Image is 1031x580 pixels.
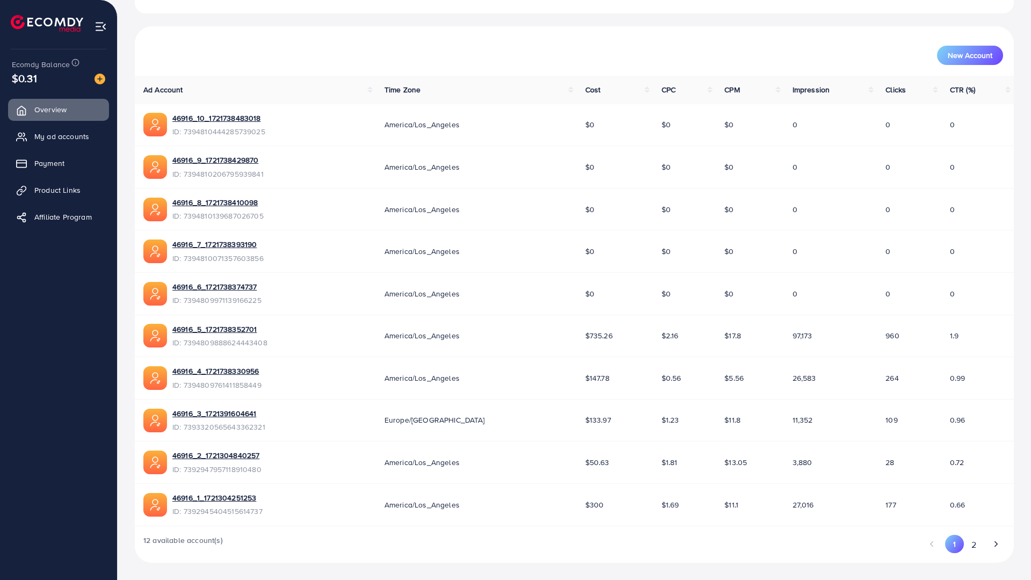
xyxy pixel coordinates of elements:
a: 46916_5_1721738352701 [172,324,257,335]
span: America/Los_Angeles [384,373,460,383]
span: $0 [724,162,734,172]
span: 0.72 [950,457,964,468]
span: $147.78 [585,373,609,383]
span: America/Los_Angeles [384,457,460,468]
span: 27,016 [793,499,814,510]
span: Time Zone [384,84,420,95]
span: America/Los_Angeles [384,330,460,341]
span: America/Los_Angeles [384,162,460,172]
iframe: Chat [985,532,1023,572]
span: 0.66 [950,499,965,510]
span: $0 [724,246,734,257]
span: Cost [585,84,601,95]
a: 46916_6_1721738374737 [172,281,257,292]
span: $11.1 [724,499,738,510]
span: 12 available account(s) [143,535,223,555]
span: 264 [885,373,898,383]
span: $1.69 [662,499,679,510]
span: Ecomdy Balance [12,59,70,70]
span: CPC [662,84,676,95]
span: ID: 7394810444285739025 [172,126,265,137]
span: ID: 7394810206795939841 [172,169,264,179]
span: 0 [885,162,890,172]
a: 46916_8_1721738410098 [172,197,258,208]
span: $0.31 [12,70,37,86]
span: ID: 7392945404515614737 [172,506,263,517]
span: Payment [34,158,64,169]
span: 26,583 [793,373,816,383]
span: $17.8 [724,330,741,341]
span: 1.9 [950,330,959,341]
span: America/Los_Angeles [384,499,460,510]
span: $0 [585,162,594,172]
a: Overview [8,99,109,120]
a: Affiliate Program [8,206,109,228]
img: ic-ads-acc.e4c84228.svg [143,155,167,179]
span: 0 [885,204,890,215]
span: 0 [950,119,955,130]
span: 0 [950,288,955,299]
span: $0 [585,204,594,215]
span: $300 [585,499,604,510]
img: ic-ads-acc.e4c84228.svg [143,409,167,432]
span: Europe/[GEOGRAPHIC_DATA] [384,415,485,425]
span: 0 [950,204,955,215]
span: 11,352 [793,415,813,425]
span: 0 [885,288,890,299]
span: 0 [885,119,890,130]
span: Clicks [885,84,906,95]
img: ic-ads-acc.e4c84228.svg [143,324,167,347]
span: Impression [793,84,830,95]
span: 177 [885,499,896,510]
span: $1.23 [662,415,679,425]
span: ID: 7394809971139166225 [172,295,262,306]
span: $13.05 [724,457,747,468]
img: ic-ads-acc.e4c84228.svg [143,366,167,390]
img: logo [11,15,83,32]
span: $0.56 [662,373,681,383]
span: $133.97 [585,415,611,425]
span: CPM [724,84,739,95]
span: $0 [724,119,734,130]
span: 0.96 [950,415,965,425]
a: 46916_10_1721738483018 [172,113,261,124]
span: Ad Account [143,84,183,95]
span: $0 [662,246,671,257]
span: 0 [793,162,797,172]
span: 28 [885,457,894,468]
a: 46916_7_1721738393190 [172,239,257,250]
span: America/Los_Angeles [384,119,460,130]
span: $735.26 [585,330,613,341]
span: ID: 7394809761411858449 [172,380,262,390]
img: ic-ads-acc.e4c84228.svg [143,240,167,263]
span: America/Los_Angeles [384,288,460,299]
span: Affiliate Program [34,212,92,222]
span: 0 [885,246,890,257]
span: CTR (%) [950,84,975,95]
span: America/Los_Angeles [384,204,460,215]
span: 0 [950,246,955,257]
img: ic-ads-acc.e4c84228.svg [143,493,167,517]
button: Go to page 1 [945,535,964,553]
a: 46916_2_1721304840257 [172,450,259,461]
a: 46916_3_1721391604641 [172,408,256,419]
a: 46916_4_1721738330956 [172,366,259,376]
span: 0 [793,246,797,257]
span: 960 [885,330,899,341]
a: 46916_1_1721304251253 [172,492,256,503]
span: $0 [585,246,594,257]
span: $11.8 [724,415,740,425]
span: $0 [662,162,671,172]
ul: Pagination [923,535,1005,555]
a: My ad accounts [8,126,109,147]
span: Product Links [34,185,81,195]
span: 0.99 [950,373,965,383]
span: $0 [662,288,671,299]
span: 0 [793,119,797,130]
span: 0 [950,162,955,172]
img: ic-ads-acc.e4c84228.svg [143,198,167,221]
a: Product Links [8,179,109,201]
img: ic-ads-acc.e4c84228.svg [143,451,167,474]
span: $0 [724,204,734,215]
